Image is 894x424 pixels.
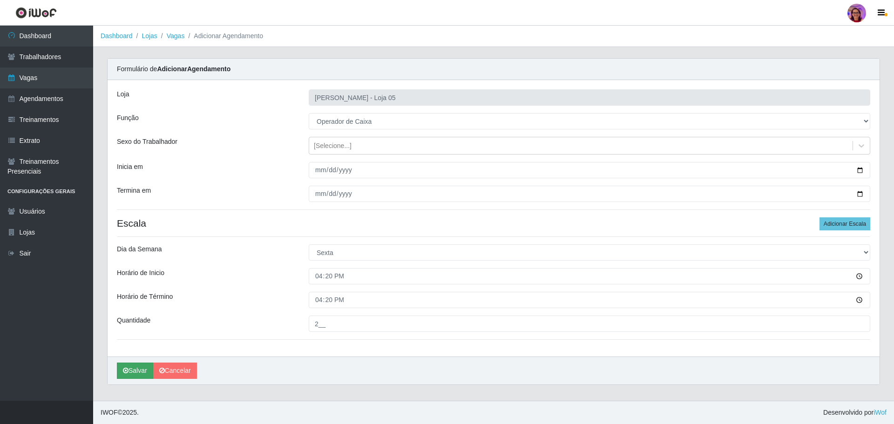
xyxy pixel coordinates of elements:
[157,65,230,73] strong: Adicionar Agendamento
[15,7,57,19] img: CoreUI Logo
[874,409,887,416] a: iWof
[117,162,143,172] label: Inicia em
[309,268,870,284] input: 00:00
[819,217,870,230] button: Adicionar Escala
[108,59,880,80] div: Formulário de
[117,186,151,195] label: Termina em
[101,409,118,416] span: IWOF
[167,32,185,40] a: Vagas
[117,89,129,99] label: Loja
[309,316,870,332] input: Informe a quantidade...
[823,408,887,417] span: Desenvolvido por
[314,141,352,151] div: [Selecione...]
[93,26,894,47] nav: breadcrumb
[309,292,870,308] input: 00:00
[101,32,133,40] a: Dashboard
[117,217,870,229] h4: Escala
[101,408,139,417] span: © 2025 .
[184,31,263,41] li: Adicionar Agendamento
[142,32,157,40] a: Lojas
[309,162,870,178] input: 00/00/0000
[117,113,139,123] label: Função
[117,244,162,254] label: Dia da Semana
[117,292,173,302] label: Horário de Término
[117,268,164,278] label: Horário de Inicio
[117,316,150,325] label: Quantidade
[117,363,153,379] button: Salvar
[117,137,177,147] label: Sexo do Trabalhador
[309,186,870,202] input: 00/00/0000
[153,363,197,379] a: Cancelar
